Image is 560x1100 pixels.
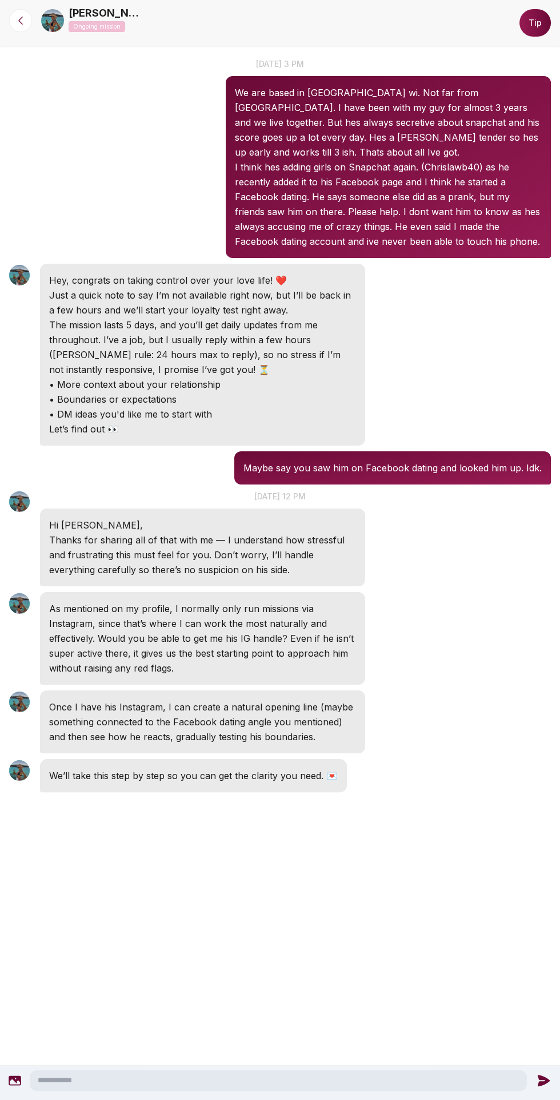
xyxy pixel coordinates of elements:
img: User avatar [9,760,30,781]
p: • Boundaries or expectations [49,392,356,407]
img: User avatar [9,265,30,285]
img: User avatar [9,692,30,712]
p: As mentioned on my profile, I normally only run missions via Instagram, since that’s where I can ... [49,601,356,676]
img: 9bfbf80e-688a-403c-a72d-9e4ea39ca253 [41,9,64,32]
p: Once I have his Instagram, I can create a natural opening line (maybe something connected to the ... [49,700,356,744]
p: Thanks for sharing all of that with me — I understand how stressful and frustrating this must fee... [49,533,356,577]
p: • More context about your relationship [49,377,356,392]
p: We are based in [GEOGRAPHIC_DATA] wi. Not far from [GEOGRAPHIC_DATA]. I have been with my guy for... [235,85,542,160]
p: The mission lasts 5 days, and you’ll get daily updates from me throughout. I’ve a job, but I usua... [49,317,356,377]
p: Just a quick note to say I’m not available right now, but I’ll be back in a few hours and we’ll s... [49,288,356,317]
img: User avatar [9,593,30,614]
p: Ongoing mission [69,21,125,32]
a: [PERSON_NAME] [69,5,143,21]
p: Hi [PERSON_NAME], [49,518,356,533]
p: Maybe say you saw him on Facebook dating and looked him up. Idk. [243,460,542,475]
p: We’ll take this step by step so you can get the clarity you need. 💌 [49,768,338,783]
p: I think hes adding girls on Snapchat again. (Chrislawb40) as he recently added it to his Facebook... [235,160,542,249]
button: Tip [519,9,551,37]
p: Let’s find out 👀 [49,422,356,436]
p: • DM ideas you'd like me to start with [49,407,356,422]
p: Hey, congrats on taking control over your love life! ❤️ [49,273,356,288]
